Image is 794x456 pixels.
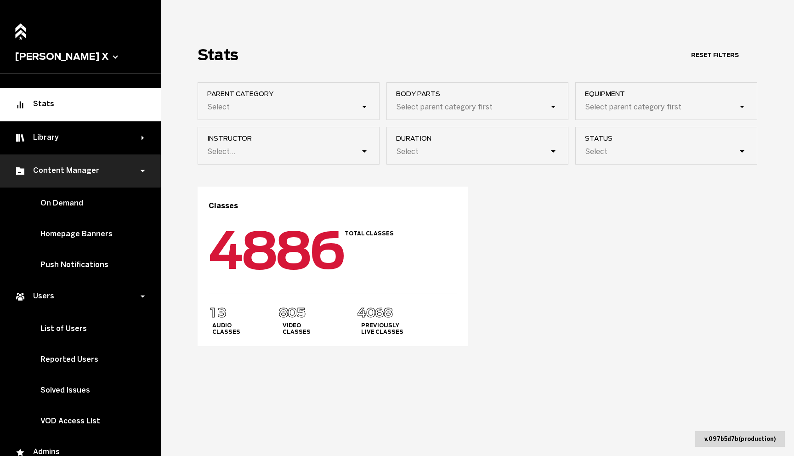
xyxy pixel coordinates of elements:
div: Select [396,147,419,156]
span: 5 [296,305,306,320]
span: 3 [217,305,227,320]
span: 0 [366,305,376,320]
div: Select [207,103,230,111]
span: 8 [278,305,289,320]
div: Library [15,132,142,143]
div: v. 097b5d7b ( production ) [695,431,785,447]
h4: Video Classes [283,322,311,335]
div: Stats [15,99,146,110]
span: 0 [287,305,297,320]
div: Select... [207,147,235,156]
h4: Audio Classes [212,322,240,335]
span: instructor [207,135,379,142]
span: 6 [308,220,347,281]
h4: Total Classes [345,230,394,237]
div: Users [15,291,142,302]
h1: Stats [198,46,238,64]
div: Select [585,147,607,156]
span: Parent Category [207,90,379,97]
div: Content Manager [15,165,142,177]
span: Status [585,135,757,142]
h4: Previously Live Classes [361,322,403,335]
a: Home [12,18,29,38]
span: 4 [206,220,245,281]
span: 6 [374,305,385,320]
span: 8 [383,305,393,320]
span: 8 [240,220,279,281]
span: Equipment [585,90,757,97]
button: [PERSON_NAME] X [15,51,146,62]
span: 1 [208,305,218,320]
span: 8 [274,220,313,281]
span: Body parts [396,90,568,97]
button: Reset Filters [673,47,757,63]
h3: Classes [209,201,457,210]
span: 4 [357,305,367,320]
span: duration [396,135,568,142]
